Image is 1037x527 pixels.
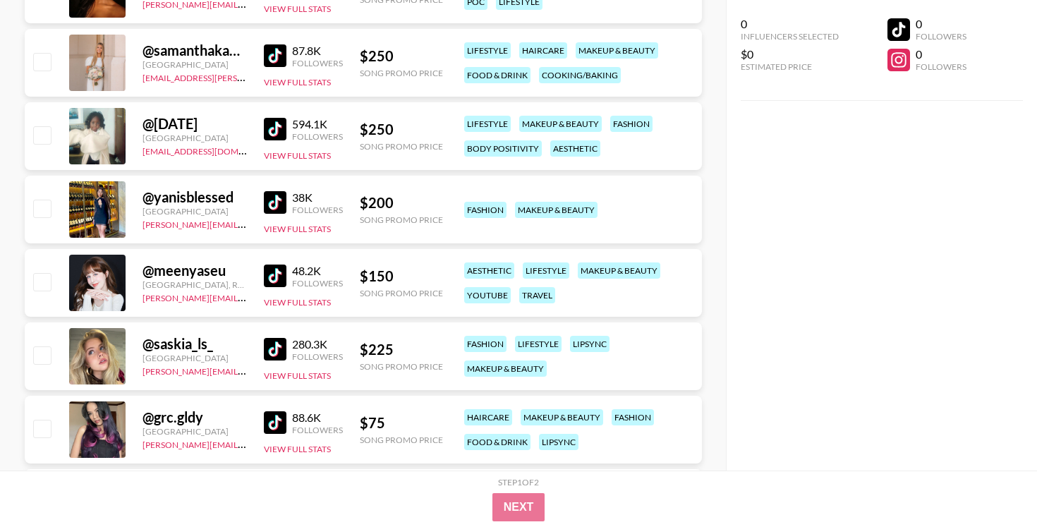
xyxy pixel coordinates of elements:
[264,411,286,434] img: TikTok
[741,31,839,42] div: Influencers Selected
[741,17,839,31] div: 0
[292,425,343,435] div: Followers
[142,115,247,133] div: @ [DATE]
[360,341,443,358] div: $ 225
[360,194,443,212] div: $ 200
[916,61,966,72] div: Followers
[292,278,343,289] div: Followers
[464,116,511,132] div: lifestyle
[360,68,443,78] div: Song Promo Price
[464,67,530,83] div: food & drink
[292,351,343,362] div: Followers
[142,353,247,363] div: [GEOGRAPHIC_DATA]
[464,42,511,59] div: lifestyle
[292,117,343,131] div: 594.1K
[741,47,839,61] div: $0
[916,47,966,61] div: 0
[264,297,331,308] button: View Full Stats
[464,202,507,218] div: fashion
[523,262,569,279] div: lifestyle
[519,42,567,59] div: haircare
[142,262,247,279] div: @ meenyaseu
[292,264,343,278] div: 48.2K
[916,31,966,42] div: Followers
[142,70,351,83] a: [EMAIL_ADDRESS][PERSON_NAME][DOMAIN_NAME]
[519,116,602,132] div: makeup & beauty
[264,338,286,361] img: TikTok
[360,214,443,225] div: Song Promo Price
[550,140,600,157] div: aesthetic
[515,336,562,352] div: lifestyle
[264,4,331,14] button: View Full Stats
[292,44,343,58] div: 87.8K
[515,202,598,218] div: makeup & beauty
[464,409,512,425] div: haircare
[264,44,286,67] img: TikTok
[498,477,539,487] div: Step 1 of 2
[741,61,839,72] div: Estimated Price
[264,150,331,161] button: View Full Stats
[142,59,247,70] div: [GEOGRAPHIC_DATA]
[966,456,1020,510] iframe: Drift Widget Chat Controller
[264,224,331,234] button: View Full Stats
[360,361,443,372] div: Song Promo Price
[142,279,247,290] div: [GEOGRAPHIC_DATA], Republic of
[521,409,603,425] div: makeup & beauty
[576,42,658,59] div: makeup & beauty
[360,435,443,445] div: Song Promo Price
[464,140,542,157] div: body positivity
[360,141,443,152] div: Song Promo Price
[142,437,418,450] a: [PERSON_NAME][EMAIL_ADDRESS][PERSON_NAME][DOMAIN_NAME]
[539,434,578,450] div: lipsync
[142,426,247,437] div: [GEOGRAPHIC_DATA]
[492,493,545,521] button: Next
[292,205,343,215] div: Followers
[142,408,247,426] div: @ grc.gldy
[264,77,331,87] button: View Full Stats
[142,217,351,230] a: [PERSON_NAME][EMAIL_ADDRESS][DOMAIN_NAME]
[570,336,610,352] div: lipsync
[360,121,443,138] div: $ 250
[292,190,343,205] div: 38K
[142,335,247,353] div: @ saskia_ls_
[360,414,443,432] div: $ 75
[142,206,247,217] div: [GEOGRAPHIC_DATA]
[519,287,555,303] div: travel
[578,262,660,279] div: makeup & beauty
[292,58,343,68] div: Followers
[360,288,443,298] div: Song Promo Price
[360,267,443,285] div: $ 150
[612,409,654,425] div: fashion
[142,133,247,143] div: [GEOGRAPHIC_DATA]
[142,188,247,206] div: @ yanisblessed
[360,47,443,65] div: $ 250
[464,262,514,279] div: aesthetic
[292,337,343,351] div: 280.3K
[142,363,351,377] a: [PERSON_NAME][EMAIL_ADDRESS][DOMAIN_NAME]
[610,116,653,132] div: fashion
[916,17,966,31] div: 0
[464,434,530,450] div: food & drink
[292,131,343,142] div: Followers
[142,42,247,59] div: @ samanthakayy21
[464,361,547,377] div: makeup & beauty
[264,370,331,381] button: View Full Stats
[464,336,507,352] div: fashion
[292,411,343,425] div: 88.6K
[264,265,286,287] img: TikTok
[264,191,286,214] img: TikTok
[539,67,621,83] div: cooking/baking
[142,290,418,303] a: [PERSON_NAME][EMAIL_ADDRESS][PERSON_NAME][DOMAIN_NAME]
[264,118,286,140] img: TikTok
[142,143,284,157] a: [EMAIL_ADDRESS][DOMAIN_NAME]
[464,287,511,303] div: youtube
[264,444,331,454] button: View Full Stats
